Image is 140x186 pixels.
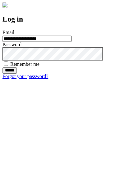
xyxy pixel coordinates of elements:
h2: Log in [2,15,138,23]
label: Email [2,30,14,35]
img: logo-4e3dc11c47720685a147b03b5a06dd966a58ff35d612b21f08c02c0306f2b779.png [2,2,7,7]
label: Password [2,42,21,47]
a: Forgot your password? [2,74,48,79]
label: Remember me [10,61,40,67]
